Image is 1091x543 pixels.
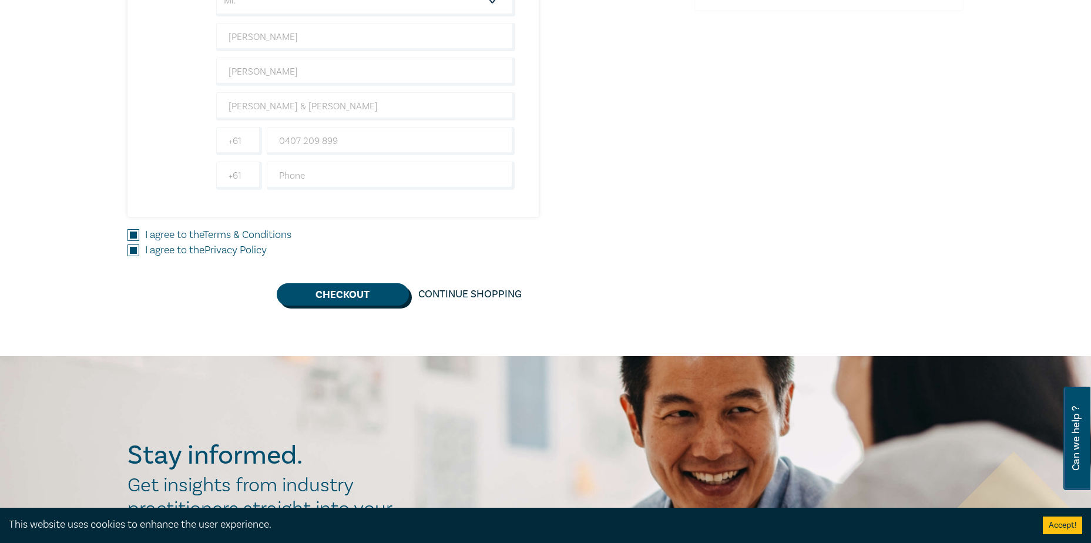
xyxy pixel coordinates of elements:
a: Terms & Conditions [203,228,291,242]
input: Company [216,92,515,120]
span: Can we help ? [1070,394,1082,483]
input: Phone [267,162,515,190]
label: I agree to the [145,227,291,243]
input: +61 [216,162,262,190]
div: This website uses cookies to enhance the user experience. [9,517,1025,532]
label: I agree to the [145,243,267,258]
h2: Stay informed. [127,440,405,471]
input: Mobile* [267,127,515,155]
button: Accept cookies [1043,517,1082,534]
input: First Name* [216,23,515,51]
input: +61 [216,127,262,155]
a: Privacy Policy [204,243,267,257]
input: Last Name* [216,58,515,86]
a: Continue Shopping [409,283,531,306]
button: Checkout [277,283,409,306]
